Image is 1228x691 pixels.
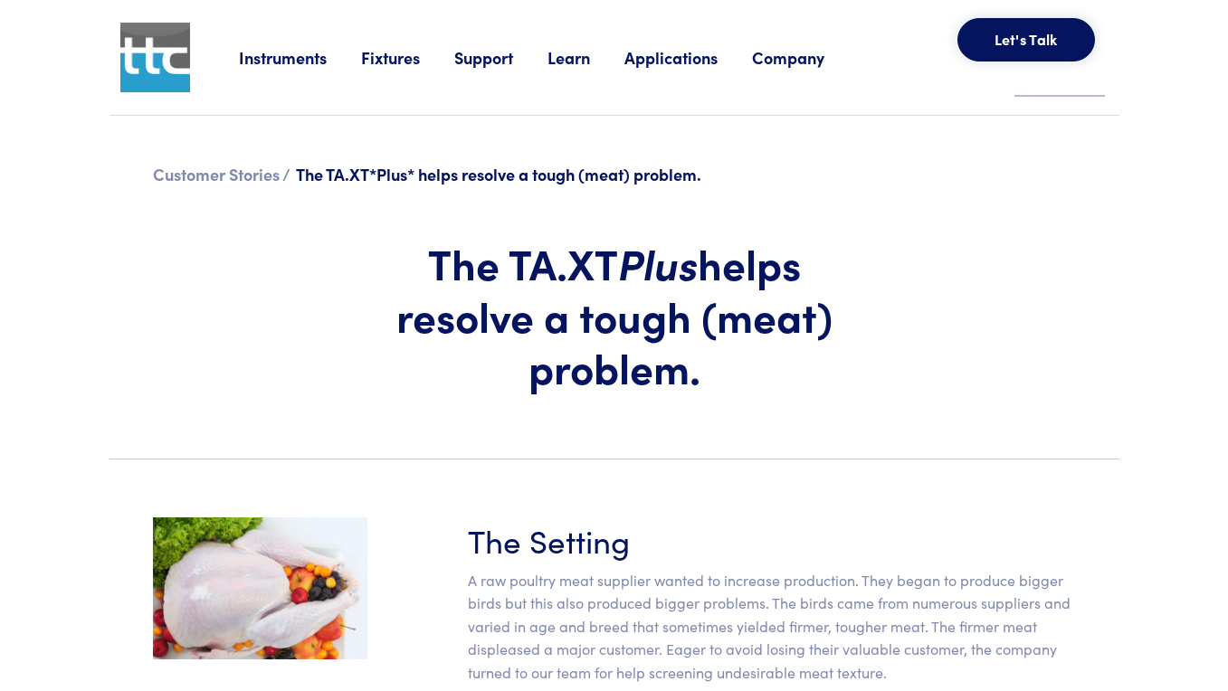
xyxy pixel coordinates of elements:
[957,18,1095,62] button: Let's Talk
[468,569,1076,685] p: A raw poultry meat supplier wanted to increase production. They began to produce bigger birds but...
[153,517,367,660] img: poultry.jpg
[120,23,190,92] img: ttc_logo_1x1_v1.0.png
[389,237,840,393] h1: The TA.XT helps resolve a tough (meat) problem.
[624,46,752,69] a: Applications
[296,163,701,185] span: The TA.XT*Plus* helps resolve a tough (meat) problem.
[618,233,698,291] em: Plus
[454,46,547,69] a: Support
[752,46,859,69] a: Company
[468,517,1076,562] h3: The Setting
[361,46,454,69] a: Fixtures
[239,46,361,69] a: Instruments
[153,163,290,185] a: Customer Stories /
[547,46,624,69] a: Learn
